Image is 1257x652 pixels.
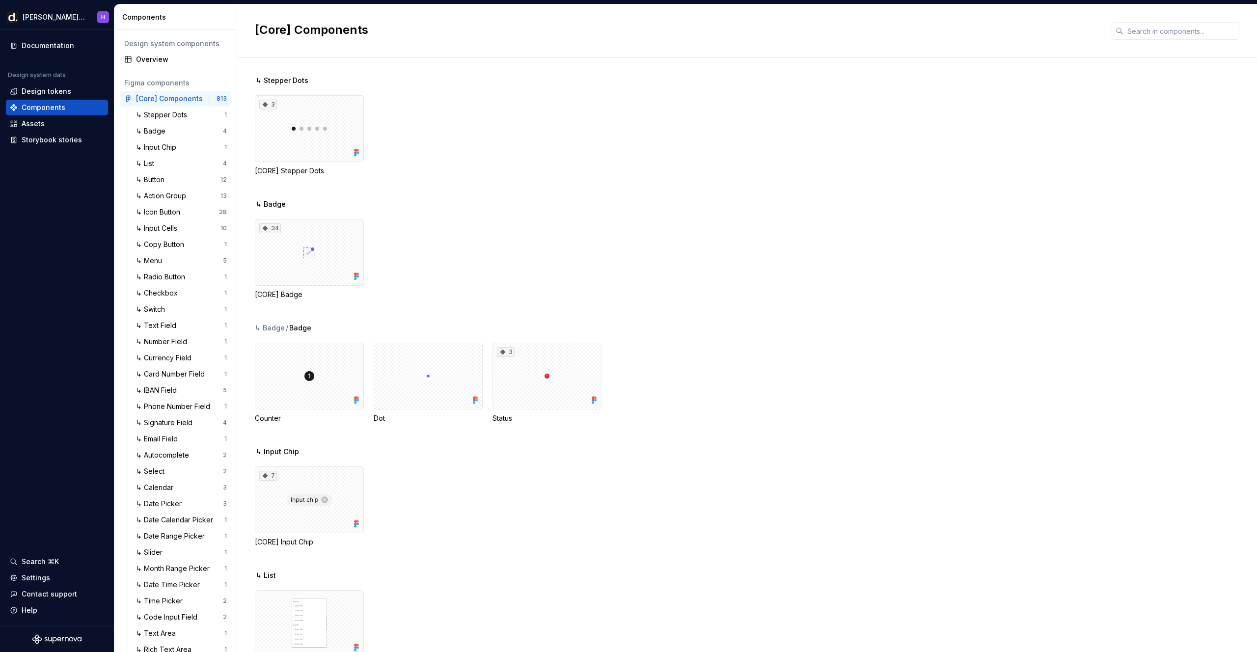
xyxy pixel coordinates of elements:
[132,577,231,593] a: ↳ Date Time Picker1
[224,338,227,346] div: 1
[136,499,186,509] div: ↳ Date Picker
[374,343,483,423] div: Dot
[22,103,65,112] div: Components
[136,466,168,476] div: ↳ Select
[255,323,285,333] div: ↳ Badge
[136,159,158,168] div: ↳ List
[255,466,364,547] div: 7[CORE] Input Chip
[223,386,227,394] div: 5
[259,223,281,233] div: 34
[22,557,59,567] div: Search ⌘K
[136,547,166,557] div: ↳ Slider
[256,447,299,457] span: ↳ Input Chip
[132,253,231,269] a: ↳ Menu5
[6,38,108,54] a: Documentation
[132,593,231,609] a: ↳ Time Picker2
[132,480,231,495] a: ↳ Calendar3
[224,548,227,556] div: 1
[6,554,108,570] button: Search ⌘K
[224,322,227,329] div: 1
[22,41,74,51] div: Documentation
[219,208,227,216] div: 28
[1123,22,1239,40] input: Search in components...
[6,100,108,115] a: Components
[132,382,231,398] a: ↳ IBAN Field5
[136,175,168,185] div: ↳ Button
[224,581,227,589] div: 1
[492,343,601,423] div: 3Status
[132,512,231,528] a: ↳ Date Calendar Picker1
[223,160,227,167] div: 4
[136,288,182,298] div: ↳ Checkbox
[132,139,231,155] a: ↳ Input Chip1
[22,589,77,599] div: Contact support
[136,321,180,330] div: ↳ Text Field
[289,323,311,333] span: Badge
[132,285,231,301] a: ↳ Checkbox1
[136,223,181,233] div: ↳ Input Cells
[256,570,276,580] span: ↳ List
[6,570,108,586] a: Settings
[132,123,231,139] a: ↳ Badge4
[136,531,209,541] div: ↳ Date Range Picker
[136,418,196,428] div: ↳ Signature Field
[136,369,209,379] div: ↳ Card Number Field
[136,191,190,201] div: ↳ Action Group
[132,463,231,479] a: ↳ Select2
[224,241,227,248] div: 1
[255,413,364,423] div: Counter
[223,500,227,508] div: 3
[136,256,166,266] div: ↳ Menu
[224,403,227,410] div: 1
[136,385,181,395] div: ↳ IBAN Field
[132,609,231,625] a: ↳ Code Input Field2
[132,237,231,252] a: ↳ Copy Button1
[255,343,364,423] div: Counter
[286,323,288,333] span: /
[132,415,231,431] a: ↳ Signature Field4
[132,528,231,544] a: ↳ Date Range Picker1
[132,496,231,512] a: ↳ Date Picker3
[224,629,227,637] div: 1
[223,419,227,427] div: 4
[132,544,231,560] a: ↳ Slider1
[256,199,286,209] span: ↳ Badge
[22,86,71,96] div: Design tokens
[224,111,227,119] div: 1
[136,483,177,492] div: ↳ Calendar
[132,188,231,204] a: ↳ Action Group13
[124,39,227,49] div: Design system components
[217,95,227,103] div: 813
[224,370,227,378] div: 1
[136,142,180,152] div: ↳ Input Chip
[22,605,37,615] div: Help
[136,353,195,363] div: ↳ Currency Field
[224,289,227,297] div: 1
[224,305,227,313] div: 1
[136,564,214,573] div: ↳ Month Range Picker
[124,78,227,88] div: Figma components
[32,634,82,644] svg: Supernova Logo
[136,628,180,638] div: ↳ Text Area
[132,301,231,317] a: ↳ Switch1
[220,224,227,232] div: 10
[132,431,231,447] a: ↳ Email Field1
[224,273,227,281] div: 1
[132,318,231,333] a: ↳ Text Field1
[22,119,45,129] div: Assets
[497,347,515,357] div: 3
[22,573,50,583] div: Settings
[224,565,227,572] div: 1
[136,402,214,411] div: ↳ Phone Number Field
[2,6,112,27] button: [PERSON_NAME] UIH
[136,272,189,282] div: ↳ Radio Button
[136,54,227,64] div: Overview
[136,110,191,120] div: ↳ Stepper Dots
[6,602,108,618] button: Help
[101,13,105,21] div: H
[132,350,231,366] a: ↳ Currency Field1
[255,537,364,547] div: [CORE] Input Chip
[259,100,277,109] div: 3
[223,257,227,265] div: 5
